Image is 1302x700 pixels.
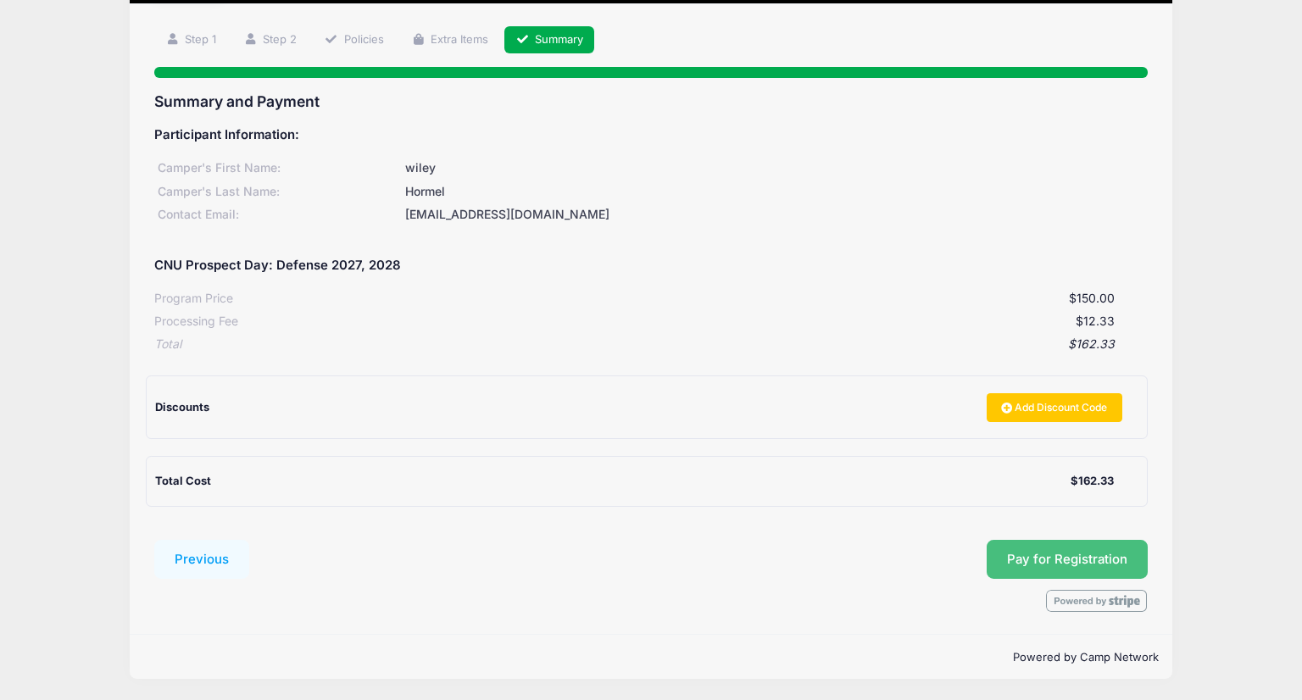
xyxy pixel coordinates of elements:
div: Contact Email: [154,206,403,224]
span: Discounts [155,400,209,414]
span: $150.00 [1069,291,1115,305]
div: Hormel [403,183,1148,201]
div: Total [154,336,181,353]
a: Summary [504,26,594,54]
div: $162.33 [1071,473,1114,490]
div: wiley [403,159,1148,177]
a: Policies [314,26,395,54]
button: Previous [154,540,249,579]
div: [EMAIL_ADDRESS][DOMAIN_NAME] [403,206,1148,224]
div: Total Cost [155,473,1071,490]
span: Pay for Registration [1007,552,1127,567]
a: Step 2 [233,26,309,54]
div: Processing Fee [154,313,238,331]
h5: Participant Information: [154,128,1148,143]
a: Step 1 [154,26,227,54]
h3: Summary and Payment [154,92,1148,110]
button: Pay for Registration [987,540,1148,579]
h5: CNU Prospect Day: Defense 2027, 2028 [154,258,401,274]
div: Camper's First Name: [154,159,403,177]
div: Camper's Last Name: [154,183,403,201]
a: Extra Items [400,26,499,54]
a: Add Discount Code [987,393,1122,422]
div: Program Price [154,290,233,308]
div: $12.33 [238,313,1115,331]
div: $162.33 [181,336,1115,353]
p: Powered by Camp Network [143,649,1159,666]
